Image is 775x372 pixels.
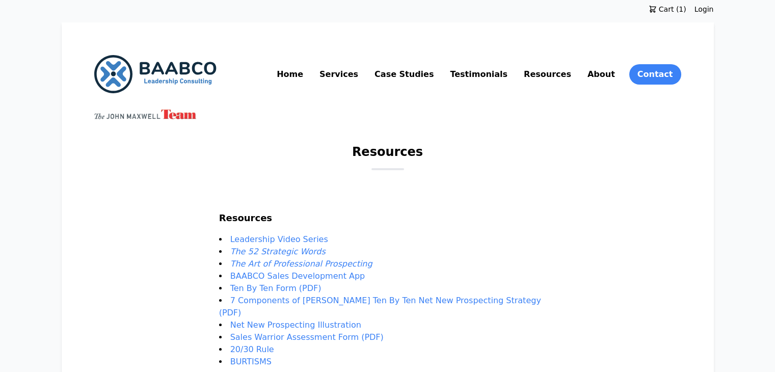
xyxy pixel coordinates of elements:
[230,247,326,256] a: The 52 Strategic Words
[94,55,217,93] img: BAABCO Consulting Services
[219,211,556,233] h2: Resources
[585,66,617,83] a: About
[640,4,694,14] a: Cart (1)
[352,144,423,168] h1: Resources
[230,259,372,269] a: The Art of Professional Prospecting
[522,66,573,83] a: Resources
[629,64,681,85] a: Contact
[275,66,305,83] a: Home
[317,66,360,83] a: Services
[372,66,436,83] a: Case Studies
[230,344,274,354] a: 20/30 Rule
[448,66,510,83] a: Testimonials
[694,4,714,14] a: Login
[657,4,686,14] span: Cart (1)
[230,283,322,293] a: Ten By Ten Form (PDF)
[94,110,196,119] img: John Maxwell
[230,320,361,330] a: Net New Prospecting Illustration
[230,234,328,244] a: Leadership Video Series
[230,271,365,281] a: BAABCO Sales Development App
[230,357,272,366] a: BURTISMS
[230,332,384,342] a: Sales Warrior Assessment Form (PDF)
[219,296,541,317] a: ​7 Components of [PERSON_NAME] Ten By Ten Net New Prospecting Strategy (PDF)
